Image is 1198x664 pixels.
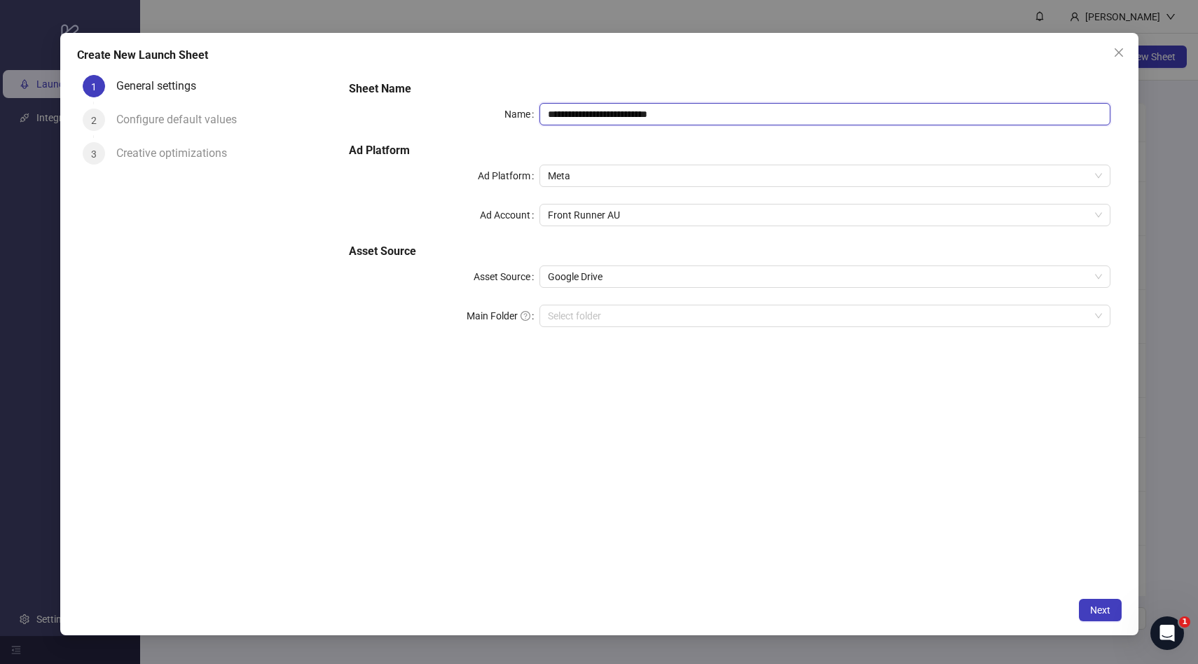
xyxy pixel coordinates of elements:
h5: Ad Platform [349,142,1110,159]
h5: Sheet Name [349,81,1110,97]
span: close [1113,47,1124,58]
button: Close [1108,41,1130,64]
span: 3 [91,148,97,160]
span: Meta [548,165,1102,186]
span: question-circle [521,311,530,321]
span: Front Runner AU [548,205,1102,226]
input: Name [539,103,1110,125]
div: Configure default values [116,109,248,131]
iframe: Intercom live chat [1150,616,1184,650]
label: Asset Source [474,265,539,288]
span: 2 [91,115,97,126]
h5: Asset Source [349,243,1110,260]
span: 1 [91,81,97,92]
label: Name [504,103,539,125]
div: Create New Launch Sheet [77,47,1122,64]
button: Next [1079,599,1122,621]
span: Next [1090,604,1110,616]
span: Google Drive [548,266,1102,287]
span: 1 [1179,616,1190,628]
div: General settings [116,75,207,97]
div: Creative optimizations [116,142,238,165]
label: Ad Account [480,204,539,226]
label: Ad Platform [478,165,539,187]
label: Main Folder [467,305,539,327]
